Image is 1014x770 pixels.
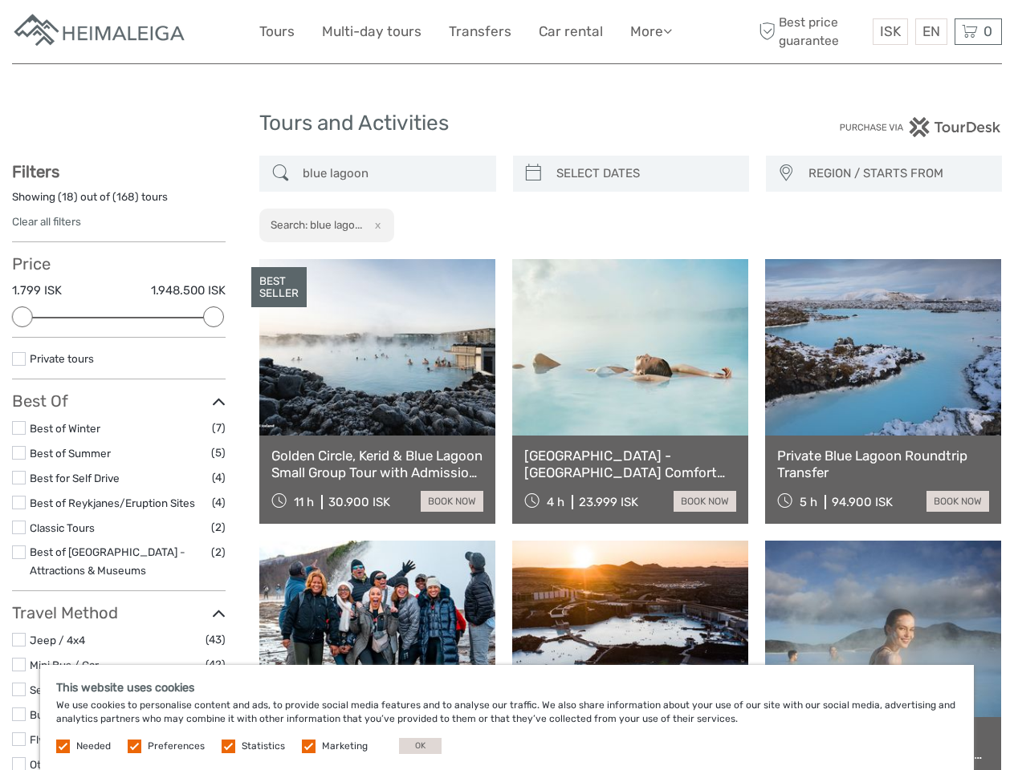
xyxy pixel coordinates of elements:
[832,495,893,509] div: 94.900 ISK
[421,491,483,512] a: book now
[547,495,564,509] span: 4 h
[76,740,111,753] label: Needed
[30,545,185,577] a: Best of [GEOGRAPHIC_DATA] - Attractions & Museums
[151,282,226,299] label: 1.948.500 ISK
[259,111,755,136] h1: Tours and Activities
[206,630,226,649] span: (43)
[550,160,741,188] input: SELECT DATES
[56,681,958,695] h5: This website uses cookies
[212,419,226,437] span: (7)
[296,160,487,188] input: SEARCH
[800,495,817,509] span: 5 h
[322,20,421,43] a: Multi-day tours
[449,20,511,43] a: Transfers
[30,496,195,509] a: Best of Reykjanes/Eruption Sites
[12,254,226,274] h3: Price
[62,189,74,205] label: 18
[524,448,736,480] a: [GEOGRAPHIC_DATA] - [GEOGRAPHIC_DATA] Comfort including admission
[12,12,189,51] img: Apartments in Reykjavik
[579,495,638,509] div: 23.999 ISK
[211,518,226,537] span: (2)
[981,23,995,39] span: 0
[271,448,483,480] a: Golden Circle, Kerid & Blue Lagoon Small Group Tour with Admission Ticket
[399,738,442,754] button: OK
[630,20,672,43] a: More
[242,740,285,753] label: Statistics
[322,740,368,753] label: Marketing
[30,708,49,721] a: Bus
[259,20,295,43] a: Tours
[294,495,314,509] span: 11 h
[539,20,603,43] a: Car rental
[30,733,59,746] a: Flying
[755,14,869,49] span: Best price guarantee
[674,491,736,512] a: book now
[212,493,226,512] span: (4)
[30,521,95,534] a: Classic Tours
[926,491,989,512] a: book now
[328,495,390,509] div: 30.900 ISK
[30,447,111,460] a: Best of Summer
[30,422,100,435] a: Best of Winter
[30,352,94,365] a: Private tours
[251,267,307,307] div: BEST SELLER
[12,189,226,214] div: Showing ( ) out of ( ) tours
[915,18,947,45] div: EN
[30,472,120,484] a: Best for Self Drive
[30,634,85,646] a: Jeep / 4x4
[12,162,59,181] strong: Filters
[30,659,99,671] a: Mini Bus / Car
[116,189,135,205] label: 168
[148,740,205,753] label: Preferences
[206,655,226,674] span: (42)
[211,543,226,561] span: (2)
[211,444,226,462] span: (5)
[12,282,62,299] label: 1.799 ISK
[12,215,81,228] a: Clear all filters
[777,448,989,480] a: Private Blue Lagoon Roundtrip Transfer
[40,665,974,770] div: We use cookies to personalise content and ads, to provide social media features and to analyse ou...
[271,218,362,231] h2: Search: blue lago...
[12,391,226,411] h3: Best Of
[364,217,386,233] button: x
[30,683,80,696] a: Self-Drive
[212,468,226,487] span: (4)
[880,23,901,39] span: ISK
[839,117,1002,137] img: PurchaseViaTourDesk.png
[801,160,994,187] button: REGION / STARTS FROM
[12,603,226,622] h3: Travel Method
